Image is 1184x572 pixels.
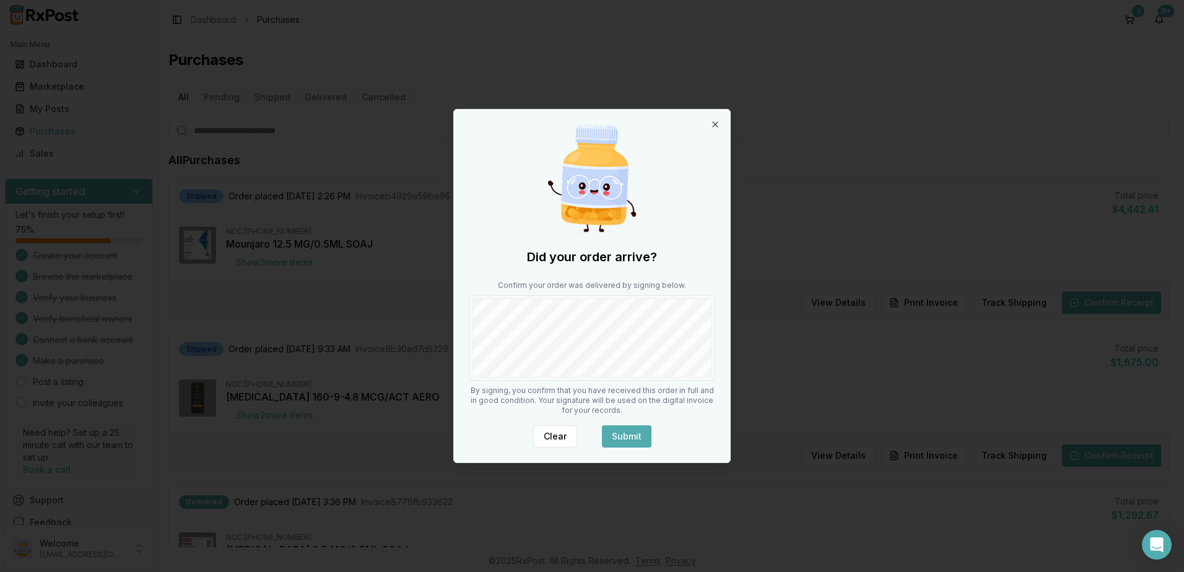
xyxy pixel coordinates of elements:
p: Confirm your order was delivered by signing below. [469,280,715,290]
h2: Did your order arrive? [469,248,715,266]
p: By signing, you confirm that you have received this order in full and in good condition. Your sig... [469,386,715,415]
button: Submit [602,425,651,448]
img: Happy Pill Bottle [533,119,651,238]
button: Clear [533,425,577,448]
